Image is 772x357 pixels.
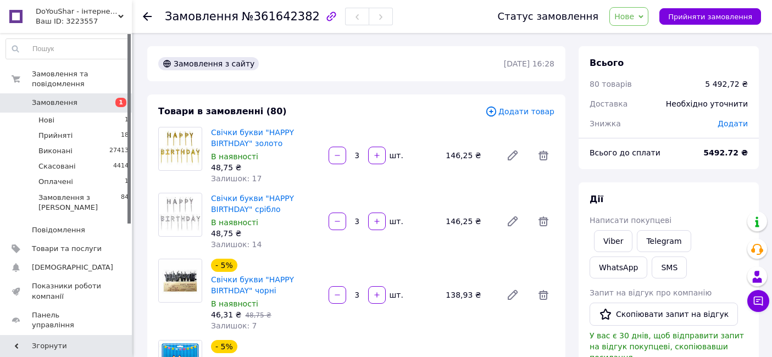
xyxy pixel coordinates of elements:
span: 1 [115,98,126,107]
span: В наявності [211,218,258,227]
div: 5 492,72 ₴ [705,79,748,90]
span: Замовлення [32,98,77,108]
div: - 5% [211,340,237,353]
span: Видалити [532,210,554,232]
span: Оплачені [38,177,73,187]
span: Додати [718,119,748,128]
span: Залишок: 17 [211,174,262,183]
input: Пошук [6,39,129,59]
span: Всього [590,58,624,68]
span: 80 товарів [590,80,632,88]
span: 1 [125,177,129,187]
span: Показники роботи компанії [32,281,102,301]
img: Свічки букви "HAPPY BIRTHDAY" чорні [159,259,202,302]
a: Редагувати [502,144,524,166]
b: 5492.72 ₴ [703,148,748,157]
span: Замовлення та повідомлення [32,69,132,89]
a: Viber [594,230,632,252]
div: Статус замовлення [498,11,599,22]
span: 4414 [113,161,129,171]
span: Прийняті [38,131,73,141]
div: Повернутися назад [143,11,152,22]
span: 84 [121,193,129,213]
button: Чат з покупцем [747,290,769,312]
span: В наявності [211,299,258,308]
a: Telegram [637,230,691,252]
span: Товари в замовленні (80) [158,106,287,116]
a: WhatsApp [590,256,647,278]
span: Видалити [532,144,554,166]
span: 46,31 ₴ [211,310,241,319]
button: Прийняти замовлення [659,8,761,25]
button: Скопіювати запит на відгук [590,303,738,326]
a: Редагувати [502,284,524,306]
span: 27413 [109,146,129,156]
span: Повідомлення [32,225,85,235]
div: шт. [387,289,404,300]
div: 48,75 ₴ [211,162,320,173]
span: Замовлення з [PERSON_NAME] [38,193,121,213]
span: Написати покупцеві [590,216,671,225]
a: Свічки букви "HAPPY BIRTHDAY" чорні [211,275,294,295]
div: шт. [387,216,404,227]
div: Ваш ID: 3223557 [36,16,132,26]
span: DoYouShar - інтернет-магазин товарів для свята [36,7,118,16]
span: Скасовані [38,161,76,171]
div: 146,25 ₴ [441,148,497,163]
div: 146,25 ₴ [441,214,497,229]
span: [DEMOGRAPHIC_DATA] [32,263,113,272]
span: Товари та послуги [32,244,102,254]
div: Необхідно уточнити [659,92,754,116]
button: SMS [652,256,687,278]
a: Свічки букви "HAPPY BIRTHDAY" срібло [211,194,294,214]
a: Редагувати [502,210,524,232]
span: Дії [590,194,603,204]
span: 18 [121,131,129,141]
div: Замовлення з сайту [158,57,259,70]
span: Прийняти замовлення [668,13,752,21]
img: Свічки букви "HAPPY BIRTHDAY" золото [159,131,202,166]
span: Видалити [532,284,554,306]
div: 138,93 ₴ [441,287,497,303]
span: 48,75 ₴ [245,311,271,319]
span: Залишок: 14 [211,240,262,249]
span: Запит на відгук про компанію [590,288,712,297]
span: В наявності [211,152,258,161]
span: Залишок: 7 [211,321,257,330]
time: [DATE] 16:28 [504,59,554,68]
span: Замовлення [165,10,238,23]
img: Свічки букви "HAPPY BIRTHDAY" срібло [159,197,202,232]
span: №361642382 [242,10,320,23]
span: Нові [38,115,54,125]
span: 1 [125,115,129,125]
a: Свічки букви "HAPPY BIRTHDAY" золото [211,128,294,148]
span: Знижка [590,119,621,128]
span: Доставка [590,99,627,108]
span: Виконані [38,146,73,156]
div: 48,75 ₴ [211,228,320,239]
span: Додати товар [485,105,554,118]
span: Всього до сплати [590,148,660,157]
span: Нове [614,12,634,21]
div: шт. [387,150,404,161]
span: Панель управління [32,310,102,330]
div: - 5% [211,259,237,272]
